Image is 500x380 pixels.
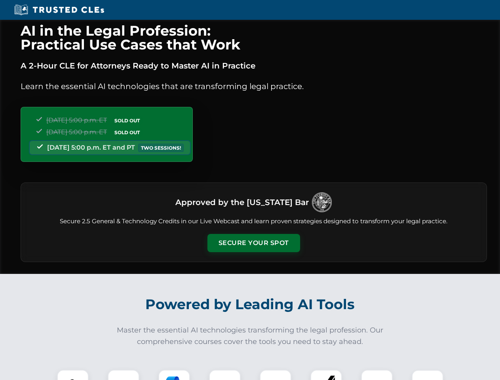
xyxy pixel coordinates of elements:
h3: Approved by the [US_STATE] Bar [175,195,309,209]
img: Logo [312,192,332,212]
span: [DATE] 5:00 p.m. ET [46,116,107,124]
p: Master the essential AI technologies transforming the legal profession. Our comprehensive courses... [112,325,389,348]
h2: Powered by Leading AI Tools [31,291,470,318]
p: Learn the essential AI technologies that are transforming legal practice. [21,80,487,93]
button: Secure Your Spot [207,234,300,252]
p: Secure 2.5 General & Technology Credits in our Live Webcast and learn proven strategies designed ... [30,217,477,226]
p: A 2-Hour CLE for Attorneys Ready to Master AI in Practice [21,59,487,72]
span: [DATE] 5:00 p.m. ET [46,128,107,136]
span: SOLD OUT [112,116,143,125]
h1: AI in the Legal Profession: Practical Use Cases that Work [21,24,487,51]
span: SOLD OUT [112,128,143,137]
img: Trusted CLEs [12,4,106,16]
